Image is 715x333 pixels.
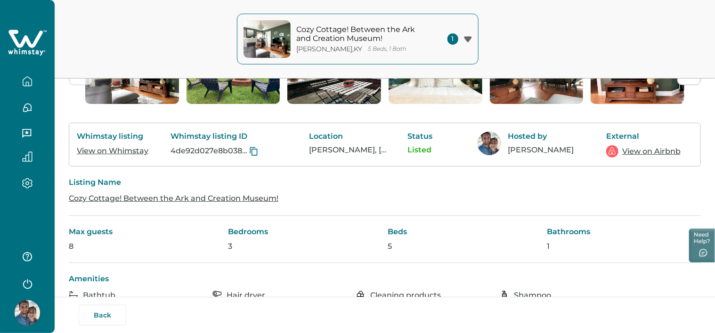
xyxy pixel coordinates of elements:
[77,146,148,155] a: View on Whimstay
[69,242,223,251] p: 8
[606,132,682,141] p: External
[309,145,389,155] p: [PERSON_NAME], [GEOGRAPHIC_DATA], [GEOGRAPHIC_DATA]
[69,291,78,300] img: amenity-icon
[500,291,509,300] img: amenity-icon
[356,291,366,300] img: amenity-icon
[508,145,588,155] p: [PERSON_NAME]
[297,45,363,53] p: [PERSON_NAME] , KY
[368,46,407,53] p: 5 Beds, 1 Bath
[478,132,501,155] img: Whimstay Host
[69,274,701,284] p: Amenities
[547,227,701,237] p: Bathrooms
[388,227,542,237] p: Beds
[77,132,152,141] p: Whimstay listing
[508,132,588,141] p: Hosted by
[388,242,542,251] p: 5
[297,25,424,43] p: Cozy Cottage! Between the Ark and Creation Museum!
[228,227,382,237] p: Bedrooms
[370,291,441,300] p: Cleaning products
[227,291,265,300] p: Hair dryer
[407,145,459,155] p: Listed
[622,146,681,157] a: View on Airbnb
[69,194,278,203] a: Cozy Cottage! Between the Ark and Creation Museum!
[244,20,291,58] img: property-cover
[212,291,222,300] img: amenity-icon
[309,132,389,141] p: Location
[447,33,458,45] span: 1
[69,227,223,237] p: Max guests
[228,242,382,251] p: 3
[83,291,115,300] p: Bathtub
[171,132,291,141] p: Whimstay listing ID
[514,291,551,300] p: Shampoo
[237,14,479,64] button: property-coverCozy Cottage! Between the Ark and Creation Museum![PERSON_NAME],KY5 Beds, 1 Bath1
[547,242,701,251] p: 1
[407,132,459,141] p: Status
[69,178,701,187] p: Listing Name
[15,300,40,325] img: Whimstay Host
[79,305,126,325] button: Back
[171,146,247,156] p: 4de92d027e8b038ba6fec642360388cf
